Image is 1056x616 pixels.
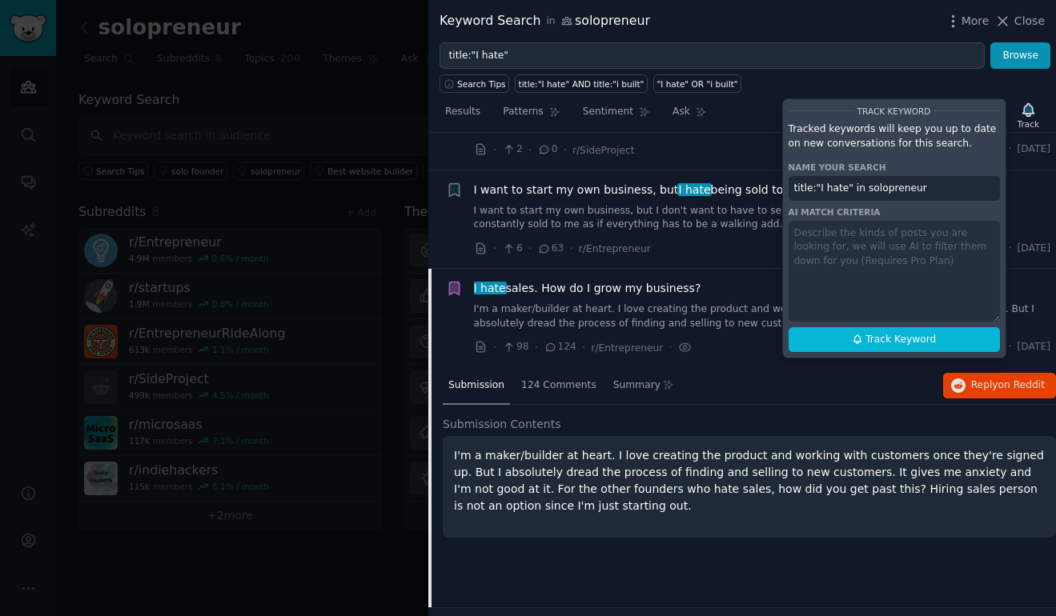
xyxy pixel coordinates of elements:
span: [DATE] [1018,340,1050,354]
span: Patterns [503,105,543,119]
span: · [535,339,538,356]
button: Close [994,13,1045,30]
span: I hate [472,282,508,294]
button: Track Keyword [789,327,1000,353]
span: · [564,142,567,158]
span: · [493,142,496,158]
span: · [1009,340,1012,354]
span: 98 [502,340,528,354]
span: sales. How do I grow my business? [474,280,701,297]
p: Tracked keywords will keep you up to date on new conversations for this search. [789,122,1000,150]
input: Try a keyword related to your business [440,42,985,70]
button: Track [1012,98,1045,132]
span: 63 [537,242,564,256]
span: Results [445,105,480,119]
a: Ask [667,99,713,132]
a: Patterns [497,99,565,132]
span: · [582,339,585,356]
div: Name your search [789,162,1000,173]
span: Submission Contents [443,416,561,433]
span: More [962,13,990,30]
div: Track [1018,118,1039,130]
span: r/Entrepreneur [591,342,663,354]
a: "I hate" OR "i built" [653,74,741,93]
span: · [528,142,532,158]
a: title:"I hate" AND title:"i built" [515,74,648,93]
div: Keyword Search solopreneur [440,11,650,31]
span: I hate [677,183,713,196]
span: 0 [537,142,557,157]
a: I'm a maker/builder at heart. I love creating the product and working with customers once they're... [474,302,1051,330]
span: 6 [502,242,522,256]
span: Reply [971,378,1045,393]
span: · [569,240,572,257]
div: "I hate" OR "i built" [656,78,737,90]
span: 124 Comments [521,378,596,393]
a: I want to start my own business, butI hatebeing sold to. [474,182,787,198]
p: I'm a maker/builder at heart. I love creating the product and working with customers once they're... [454,447,1045,514]
span: · [493,240,496,257]
a: I hatesales. How do I grow my business? [474,280,701,297]
button: Replyon Reddit [943,373,1056,398]
span: · [669,339,672,356]
span: [DATE] [1018,242,1050,256]
span: Track Keyword [865,333,936,347]
a: Sentiment [577,99,656,132]
span: Close [1014,13,1045,30]
span: Sentiment [583,105,633,119]
button: Search Tips [440,74,509,93]
span: Ask [673,105,690,119]
button: More [945,13,990,30]
span: · [528,240,532,257]
div: AI match criteria [789,206,1000,218]
a: Results [440,99,486,132]
input: Name this search [789,176,1000,202]
span: on Reddit [998,379,1045,390]
span: Submission [448,378,504,393]
span: r/Entrepreneur [579,243,651,254]
span: · [493,339,496,356]
div: title:"I hate" AND title:"i built" [519,78,644,90]
span: in [546,14,555,29]
a: I want to start my own business, but I don't want to have to sell anything to people.I hatehaving... [474,204,1051,232]
span: Track Keyword [857,106,931,116]
span: Summary [613,378,661,393]
span: 124 [544,340,576,354]
span: · [1009,142,1012,157]
span: 2 [502,142,522,157]
button: Browse [990,42,1050,70]
span: [DATE] [1018,142,1050,157]
span: · [1009,242,1012,256]
span: r/SideProject [572,145,635,156]
span: Search Tips [457,78,506,90]
span: I want to start my own business, but being sold to. [474,182,787,198]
